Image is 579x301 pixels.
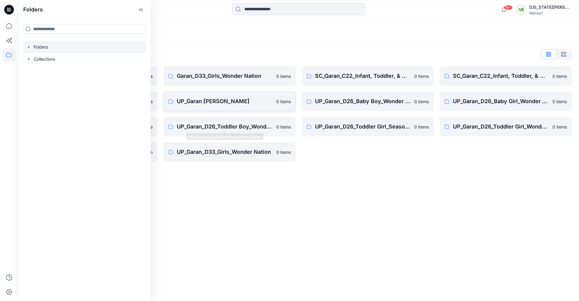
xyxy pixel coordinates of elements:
p: 0 items [552,98,567,105]
p: 0 items [414,73,429,79]
a: UP_Garan [PERSON_NAME]0 items [164,92,296,111]
a: UP_Garan_D26_Toddler Boy_Wonder_Nation0 items [164,117,296,136]
a: UP_Garan_D26_Baby Boy_Wonder Nation0 items [302,92,434,111]
p: SC_Garan_C22_Infant, Toddler, & Kids Girls [453,72,549,80]
p: 0 items [276,98,291,105]
p: 0 items [414,124,429,130]
p: UP_Garan_D33_Girls_Wonder Nation [177,148,273,156]
p: UP_Garan_D26_Toddler Girl_Seasonal [315,122,411,131]
span: 99+ [504,5,513,10]
p: UP_Garan_D26_Toddler Girl_Wonder_Nation [453,122,549,131]
p: 0 items [276,124,291,130]
p: UP_Garan [PERSON_NAME] [177,97,273,106]
a: UP_Garan_D26_Toddler Girl_Seasonal0 items [302,117,434,136]
p: Garan_D33_Girls_Wonder Nation [177,72,273,80]
p: UP_Garan_D26_Baby Boy_Wonder Nation [315,97,411,106]
a: UP_Garan_D33_Girls_Wonder Nation0 items [164,142,296,162]
a: SC_Garan_C22_Infant, Toddler, & Kids Girls0 items [440,66,572,86]
p: 0 items [276,73,291,79]
div: [US_STATE][PERSON_NAME] [529,4,571,11]
p: UP_Garan_D26_Toddler Boy_Wonder_Nation [177,122,273,131]
a: Garan_D33_Girls_Wonder Nation0 items [164,66,296,86]
p: 0 items [276,149,291,155]
a: SC_Garan_C22_Infant, Toddler, & Kids Boys0 items [302,66,434,86]
p: SC_Garan_C22_Infant, Toddler, & Kids Boys [315,72,411,80]
p: UP_Garan_D26_Baby Girl_Wonder Nation [453,97,549,106]
p: 0 items [552,73,567,79]
div: VE [516,4,527,15]
a: UP_Garan_D26_Baby Girl_Wonder Nation0 items [440,92,572,111]
p: 0 items [414,98,429,105]
p: 0 items [552,124,567,130]
div: Walmart [529,11,571,15]
a: UP_Garan_D26_Toddler Girl_Wonder_Nation0 items [440,117,572,136]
